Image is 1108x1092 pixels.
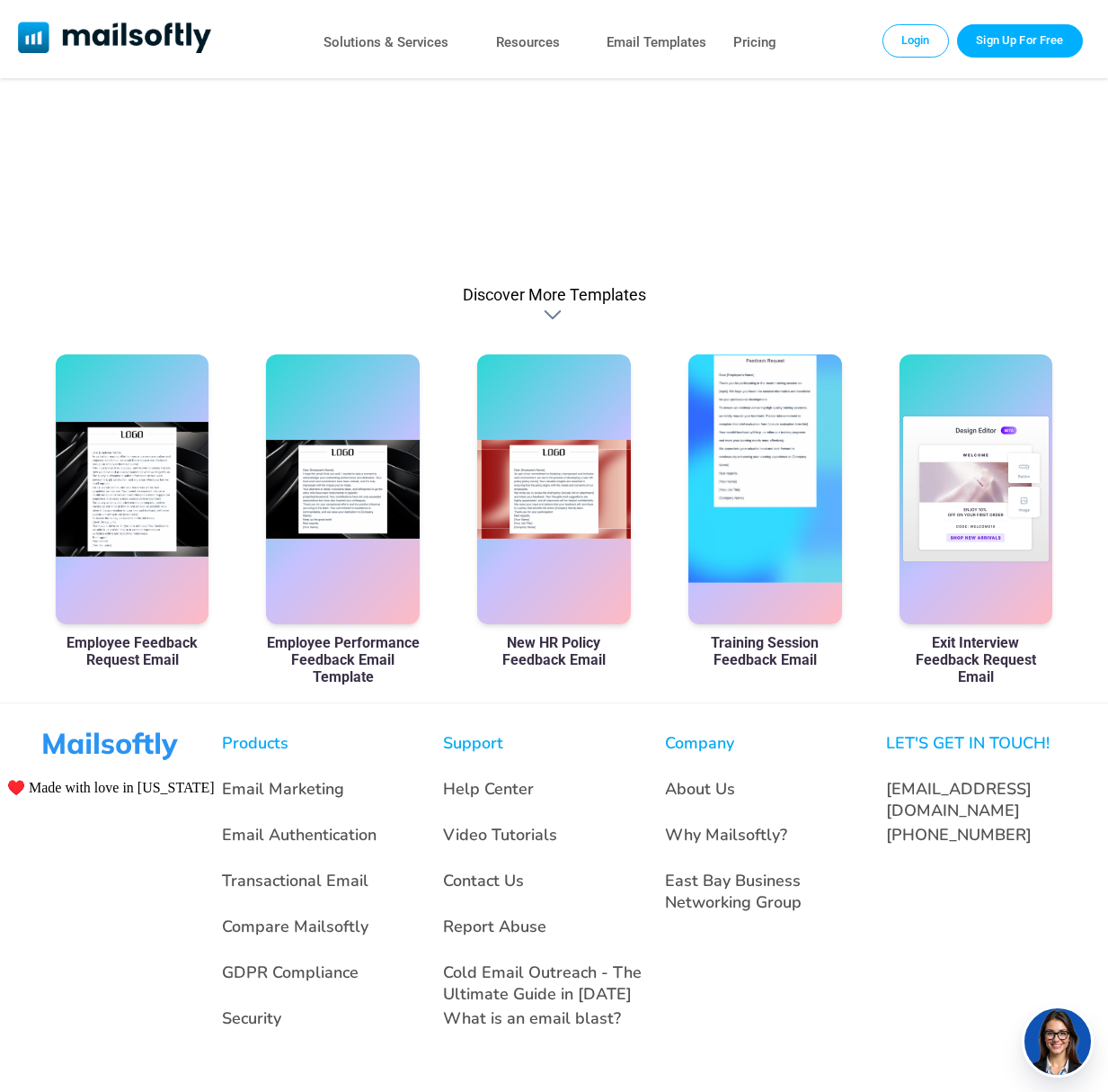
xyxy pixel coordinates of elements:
[886,778,1032,821] a: [EMAIL_ADDRESS][DOMAIN_NAME]
[733,30,776,56] a: Pricing
[222,778,344,800] a: Email Marketing
[463,285,646,304] div: Discover More Templates
[443,824,557,846] a: Video Tutorials
[443,1007,621,1029] a: What is an email blast?
[222,916,368,937] a: Compare Mailsoftly
[443,778,534,800] a: Help Center
[324,30,448,56] a: Solutions & Services
[222,870,368,891] a: Transactional Email
[882,24,949,57] a: Login
[477,634,631,668] a: New HR Policy Feedback Email
[665,870,802,913] a: East Bay Business Networking Group
[886,824,1032,846] a: [PHONE_NUMBER]
[443,870,524,891] a: Contact Us
[544,306,565,324] div: Discover More Templates
[443,962,642,1005] a: Cold Email Outreach - The Ultimate Guide in [DATE]
[496,30,560,56] a: Resources
[266,634,420,685] a: Employee Performance Feedback Email Template
[7,779,215,796] span: ♥️ Made with love in [US_STATE]
[957,24,1082,57] a: Trial
[222,824,377,846] a: Email Authentication
[18,22,211,57] a: Mailsoftly
[900,634,1053,685] a: Exit Interview Feedback Request Email
[607,30,706,56] a: Email Templates
[56,634,209,668] a: Employee Feedback Request Email
[222,1007,281,1029] a: Security
[443,916,546,937] a: Report Abuse
[688,634,842,668] a: Training Session Feedback Email
[665,778,735,800] a: About Us
[222,962,359,983] a: GDPR Compliance
[665,824,787,846] a: Why Mailsoftly?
